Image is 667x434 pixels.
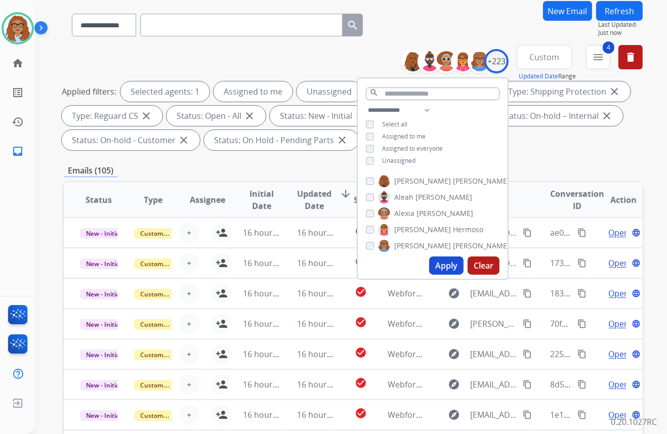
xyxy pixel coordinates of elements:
[632,380,641,389] mat-icon: language
[62,85,116,98] p: Applied filters:
[120,81,210,102] div: Selected agents: 1
[577,319,587,328] mat-icon: content_copy
[187,287,191,299] span: +
[523,410,532,419] mat-icon: content_copy
[187,348,191,360] span: +
[243,349,293,360] span: 16 hours ago
[609,378,630,390] span: Open
[388,349,617,360] span: Webform from [EMAIL_ADDRESS][DOMAIN_NAME] on [DATE]
[470,318,518,330] span: [PERSON_NAME][EMAIL_ADDRESS][DOMAIN_NAME]
[577,410,587,419] mat-icon: content_copy
[187,378,191,390] span: +
[80,380,127,390] span: New - Initial
[523,350,532,359] mat-icon: content_copy
[519,72,576,80] span: Range
[134,258,200,269] span: Customer Support
[519,72,558,80] button: Updated Date
[216,257,228,269] mat-icon: person_add
[4,14,32,42] img: avatar
[609,348,630,360] span: Open
[603,41,614,54] span: 4
[354,110,366,122] mat-icon: close
[297,288,347,299] span: 16 hours ago
[453,241,510,251] span: [PERSON_NAME]
[394,241,451,251] span: [PERSON_NAME]
[80,350,127,360] span: New - Initial
[216,287,228,299] mat-icon: person_add
[179,283,199,303] button: +
[62,130,200,150] div: Status: On-hold - Customer
[592,51,604,63] mat-icon: menu
[270,106,377,126] div: Status: New - Initial
[577,289,587,298] mat-icon: content_copy
[134,319,200,330] span: Customer Support
[448,378,460,390] mat-icon: explore
[586,45,610,69] button: 4
[382,132,426,141] span: Assigned to me
[243,318,293,329] span: 16 hours ago
[388,379,617,390] span: Webform from [EMAIL_ADDRESS][DOMAIN_NAME] on [DATE]
[484,49,509,73] div: +223
[448,287,460,299] mat-icon: explore
[297,257,347,269] span: 16 hours ago
[179,223,199,243] button: +
[453,176,510,186] span: [PERSON_NAME]
[632,289,641,298] mat-icon: language
[598,21,643,29] span: Last Updated:
[80,410,127,421] span: New - Initial
[523,319,532,328] mat-icon: content_copy
[80,258,127,269] span: New - Initial
[216,409,228,421] mat-icon: person_add
[179,253,199,273] button: +
[453,225,483,235] span: Hermoso
[216,318,228,330] mat-icon: person_add
[601,110,613,122] mat-icon: close
[416,208,473,219] span: [PERSON_NAME]
[12,57,24,69] mat-icon: home
[611,416,657,428] p: 0.20.1027RC
[429,256,464,275] button: Apply
[64,164,117,177] p: Emails (105)
[216,378,228,390] mat-icon: person_add
[355,255,367,268] mat-icon: check_circle
[347,19,359,31] mat-icon: search
[470,378,518,390] span: [EMAIL_ADDRESS][DOMAIN_NAME]
[355,377,367,389] mat-icon: check_circle
[543,1,592,21] button: New Email
[297,318,347,329] span: 16 hours ago
[596,1,643,21] button: Refresh
[179,314,199,334] button: +
[297,81,362,102] div: Unassigned
[297,349,347,360] span: 16 hours ago
[394,208,414,219] span: Alexia
[609,257,630,269] span: Open
[179,405,199,425] button: +
[62,106,162,126] div: Type: Reguard CS
[134,289,200,299] span: Customer Support
[86,194,112,206] span: Status
[609,318,630,330] span: Open
[340,188,352,200] mat-icon: arrow_downward
[369,88,379,97] mat-icon: search
[624,51,637,63] mat-icon: delete
[179,344,199,364] button: +
[297,409,347,420] span: 16 hours ago
[216,227,228,239] mat-icon: person_add
[550,188,604,212] span: Conversation ID
[394,225,451,235] span: [PERSON_NAME]
[166,106,266,126] div: Status: Open - All
[382,120,407,128] span: Select all
[609,409,630,421] span: Open
[589,182,643,218] th: Action
[179,374,199,395] button: +
[134,228,200,239] span: Customer Support
[448,318,460,330] mat-icon: explore
[187,409,191,421] span: +
[382,156,415,165] span: Unassigned
[468,256,499,275] button: Clear
[80,289,127,299] span: New - Initial
[144,194,162,206] span: Type
[243,257,293,269] span: 16 hours ago
[140,110,152,122] mat-icon: close
[12,145,24,157] mat-icon: inbox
